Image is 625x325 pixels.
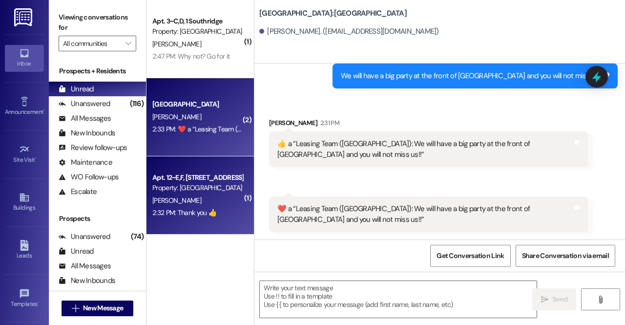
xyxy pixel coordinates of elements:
[38,299,39,306] span: •
[5,237,44,263] a: Leads
[59,84,94,94] div: Unread
[152,99,243,109] div: [GEOGRAPHIC_DATA]
[59,10,136,36] label: Viewing conversations for
[259,8,407,19] b: [GEOGRAPHIC_DATA]: [GEOGRAPHIC_DATA]
[269,118,588,131] div: [PERSON_NAME]
[5,45,44,71] a: Inbox
[59,246,94,257] div: Unread
[72,304,79,312] i: 
[552,294,567,304] span: Send
[62,301,134,316] button: New Message
[152,208,216,217] div: 2:32 PM: Thank you 👍
[318,118,339,128] div: 2:31 PM
[341,71,602,81] div: We will have a big party at the front of [GEOGRAPHIC_DATA] and you will not miss us!!
[152,40,201,48] span: [PERSON_NAME]
[5,141,44,168] a: Site Visit •
[152,125,549,133] div: 2:33 PM: ​❤️​ a “ Leasing Team ([GEOGRAPHIC_DATA]): We will have a big party at the front of [GEO...
[59,172,119,182] div: WO Follow-ups
[437,251,504,261] span: Get Conversation Link
[59,143,127,153] div: Review follow-ups
[152,183,243,193] div: Property: [GEOGRAPHIC_DATA]
[152,16,243,26] div: Apt. 3~C,D, 1 Southridge
[43,107,45,114] span: •
[597,296,604,303] i: 
[49,214,146,224] div: Prospects
[128,229,146,244] div: (74)
[277,204,572,225] div: ​❤️​ a “ Leasing Team ([GEOGRAPHIC_DATA]): We will have a big party at the front of [GEOGRAPHIC_D...
[152,112,201,121] span: [PERSON_NAME]
[152,52,229,61] div: 2:47 PM: Why not? Go for it
[5,285,44,312] a: Templates •
[14,8,34,26] img: ResiDesk Logo
[152,196,201,205] span: [PERSON_NAME]
[59,128,115,138] div: New Inbounds
[516,245,615,267] button: Share Conversation via email
[127,96,146,111] div: (116)
[59,113,111,124] div: All Messages
[277,139,572,160] div: ​👍​ a “ Leasing Team ([GEOGRAPHIC_DATA]): We will have a big party at the front of [GEOGRAPHIC_DA...
[49,66,146,76] div: Prospects + Residents
[430,245,510,267] button: Get Conversation Link
[152,173,243,183] div: Apt. 12~E,F, [STREET_ADDRESS]
[152,26,243,37] div: Property: [GEOGRAPHIC_DATA]
[5,189,44,216] a: Buildings
[259,26,439,37] div: [PERSON_NAME]. ([EMAIL_ADDRESS][DOMAIN_NAME])
[59,99,110,109] div: Unanswered
[59,187,97,197] div: Escalate
[59,261,111,271] div: All Messages
[532,288,576,310] button: Send
[59,157,112,168] div: Maintenance
[59,232,110,242] div: Unanswered
[522,251,609,261] span: Share Conversation via email
[63,36,121,51] input: All communities
[59,276,115,286] div: New Inbounds
[541,296,548,303] i: 
[125,40,131,47] i: 
[35,155,37,162] span: •
[83,303,123,313] span: New Message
